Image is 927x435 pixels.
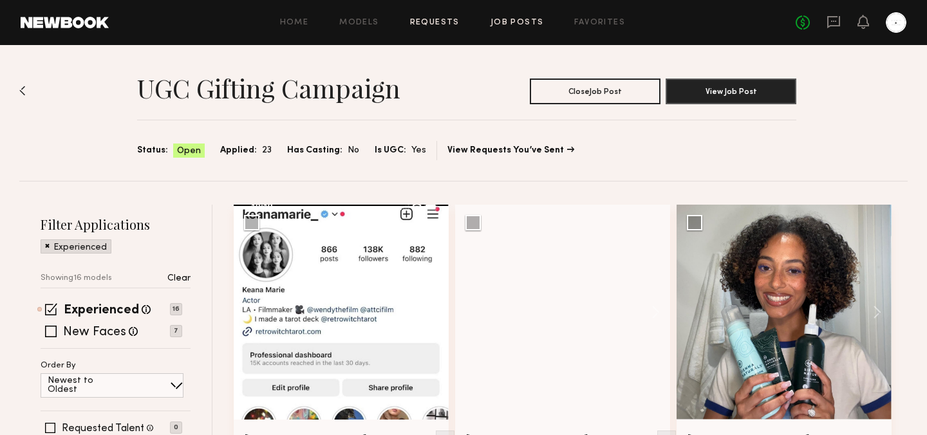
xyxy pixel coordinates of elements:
span: Is UGC: [375,143,406,158]
a: Favorites [574,19,625,27]
span: Open [177,145,201,158]
a: Requests [410,19,460,27]
p: Order By [41,362,76,370]
p: Clear [167,274,191,283]
a: Home [280,19,309,27]
label: Requested Talent [62,423,144,434]
button: View Job Post [666,79,796,104]
p: Newest to Oldest [48,376,124,394]
a: View Requests You’ve Sent [447,146,574,155]
p: 16 [170,303,182,315]
a: Job Posts [491,19,544,27]
p: Experienced [53,243,107,252]
a: Models [339,19,379,27]
label: New Faces [63,326,126,339]
span: Applied: [220,143,257,158]
img: Back to previous page [19,86,26,96]
h2: Filter Applications [41,216,191,233]
p: 0 [170,421,182,434]
span: Yes [411,143,426,158]
span: Has Casting: [287,143,342,158]
p: 7 [170,325,182,337]
button: CloseJob Post [530,79,660,104]
span: No [348,143,359,158]
span: Status: [137,143,168,158]
label: Experienced [64,304,139,317]
p: Showing 16 models [41,274,112,282]
span: 23 [262,143,272,158]
h1: UGC Gifting Campaign [137,72,400,104]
